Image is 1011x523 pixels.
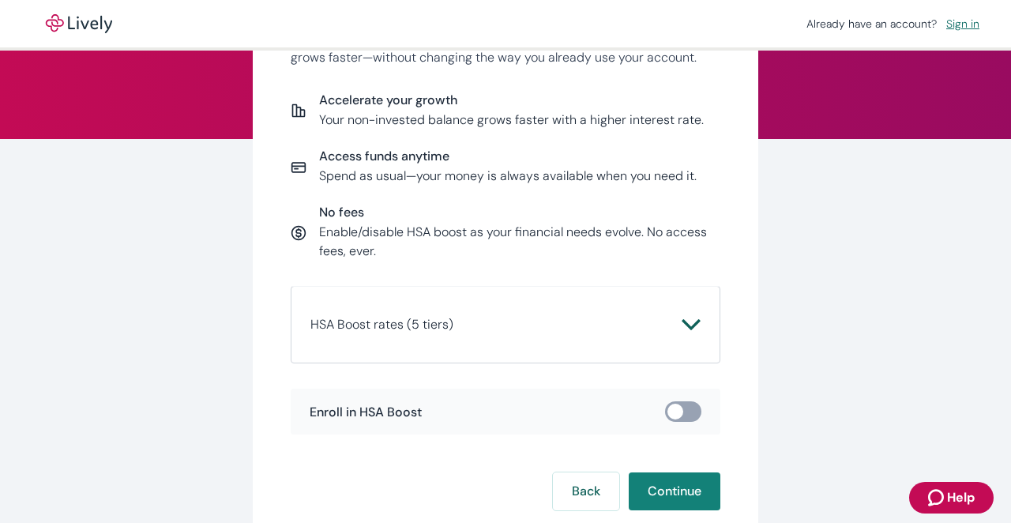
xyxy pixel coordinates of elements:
button: Zendesk support iconHelp [909,482,994,514]
span: Help [947,488,975,507]
p: Spend as usual—your money is always available when you need it. [319,167,697,186]
button: Back [553,472,619,510]
button: Continue [629,472,720,510]
svg: Card icon [291,160,306,175]
svg: Zendesk support icon [928,488,947,507]
svg: Currency icon [291,225,306,241]
svg: Report icon [291,103,306,119]
svg: Chevron icon [682,315,701,334]
span: Access funds anytime [319,149,697,164]
button: HSA Boost rates (5 tiers) [310,306,701,344]
img: Lively [35,14,123,33]
a: Sign in [940,13,986,34]
p: Enable/disable HSA boost as your financial needs evolve. No access fees, ever. [319,223,720,261]
div: Already have an account? [806,16,986,32]
span: No fees [319,205,720,220]
p: HSA Boost rates (5 tiers) [310,315,453,334]
span: Enroll in HSA Boost [310,404,422,420]
span: Accelerate your growth [319,92,704,107]
p: Your non-invested balance grows faster with a higher interest rate. [319,111,704,130]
